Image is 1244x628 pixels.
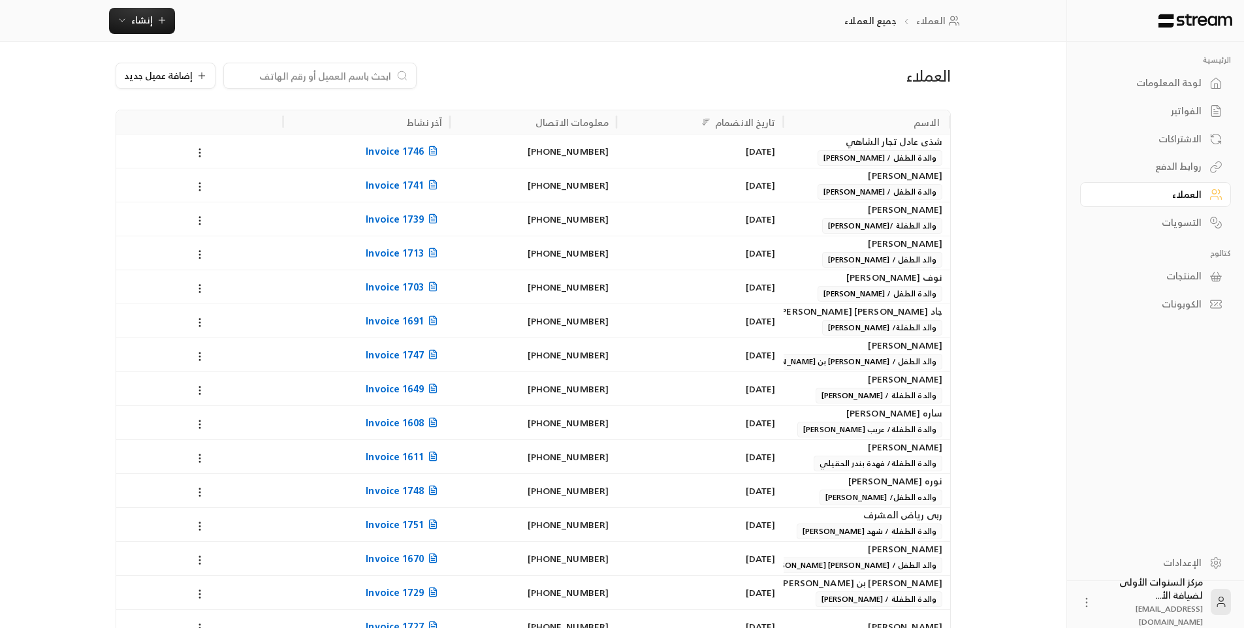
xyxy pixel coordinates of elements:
div: [PHONE_NUMBER] [458,406,609,439]
div: [PHONE_NUMBER] [458,270,609,304]
div: [DATE] [624,236,775,270]
div: الإعدادات [1096,556,1202,569]
span: والدة الطفل / [PERSON_NAME] [818,286,942,302]
div: مركز السنوات الأولى لضيافة الأ... [1101,576,1203,628]
button: إضافة عميل جديد [116,63,215,89]
span: والدة الطفل / [PERSON_NAME] [818,150,942,166]
span: Invoice 1611 [366,448,441,465]
span: والدة الطفلة / شهد [PERSON_NAME] [797,524,942,539]
span: Invoice 1741 [366,177,441,193]
span: والد الطفلة /[PERSON_NAME] [822,218,942,234]
span: Invoice 1751 [366,516,441,533]
span: إضافة عميل جديد [124,71,193,80]
div: [PHONE_NUMBER] [458,372,609,405]
div: [PHONE_NUMBER] [458,236,609,270]
span: Invoice 1608 [366,415,441,431]
div: [PERSON_NAME] [791,338,942,353]
a: التسويات [1080,210,1231,235]
div: [DATE] [624,134,775,168]
div: ساره [PERSON_NAME] [791,406,942,420]
span: Invoice 1748 [366,482,441,499]
div: معلومات الاتصال [535,114,609,131]
div: [DATE] [624,474,775,507]
div: نوره [PERSON_NAME] [791,474,942,488]
div: [PERSON_NAME] [791,168,942,183]
div: جاد [PERSON_NAME] [PERSON_NAME] [791,304,942,319]
span: إنشاء [131,12,153,28]
div: [PERSON_NAME] بن [PERSON_NAME] [791,576,942,590]
a: الفواتير [1080,99,1231,124]
div: الاشتراكات [1096,133,1202,146]
span: Invoice 1747 [366,347,441,363]
img: Logo [1157,14,1234,28]
span: Invoice 1703 [366,279,441,295]
span: والد الطفل / [PERSON_NAME] بن [PERSON_NAME] [748,354,942,369]
div: الفواتير [1096,104,1202,118]
button: إنشاء [109,8,175,34]
span: والد الطفل / [PERSON_NAME] [822,252,942,268]
span: والدة الطفلة/ عريب [PERSON_NAME] [797,422,942,437]
div: [PERSON_NAME] [791,202,942,217]
span: والد الطفل / [PERSON_NAME] [PERSON_NAME] [758,557,942,573]
span: Invoice 1729 [366,584,441,601]
div: [DATE] [624,168,775,202]
span: Invoice 1713 [366,245,441,261]
div: [DATE] [624,508,775,541]
div: [PHONE_NUMBER] [458,440,609,473]
div: [DATE] [624,202,775,236]
div: روابط الدفع [1096,160,1202,173]
div: [DATE] [624,406,775,439]
a: لوحة المعلومات [1080,71,1231,96]
a: العملاء [916,14,964,27]
div: ربى رياض المشرف [791,508,942,522]
input: ابحث باسم العميل أو رقم الهاتف [232,69,391,83]
a: الإعدادات [1080,550,1231,575]
div: [PERSON_NAME] [791,440,942,454]
span: Invoice 1670 [366,550,441,567]
a: المنتجات [1080,264,1231,289]
div: [PHONE_NUMBER] [458,508,609,541]
div: التسويات [1096,216,1202,229]
div: شذى عادل تجار الشاهي [791,134,942,149]
div: [PERSON_NAME] [791,372,942,386]
div: [DATE] [624,304,775,338]
div: [PHONE_NUMBER] [458,474,609,507]
div: [DATE] [624,270,775,304]
div: [PHONE_NUMBER] [458,134,609,168]
span: والده الطفل/ [PERSON_NAME] [820,490,942,505]
p: جميع العملاء [844,14,896,27]
span: Invoice 1649 [366,381,441,397]
p: الرئيسية [1080,55,1231,65]
div: [DATE] [624,440,775,473]
p: كتالوج [1080,248,1231,259]
div: [PHONE_NUMBER] [458,304,609,338]
div: [PHONE_NUMBER] [458,168,609,202]
span: والدة الطفلة/ فهدة بندر الحقيلي [814,456,942,471]
div: الكوبونات [1096,298,1202,311]
span: والد الطفلة/ [PERSON_NAME] [822,320,942,336]
nav: breadcrumb [844,14,964,27]
div: [DATE] [624,338,775,371]
span: Invoice 1691 [366,313,441,329]
span: Invoice 1739 [366,211,441,227]
span: والدة الطفلة / [PERSON_NAME] [816,591,942,607]
div: آخر نشاط [407,114,442,131]
a: العملاء [1080,182,1231,208]
div: [DATE] [624,576,775,609]
div: [PHONE_NUMBER] [458,576,609,609]
span: والدة الطفل / [PERSON_NAME] [818,184,942,200]
a: روابط الدفع [1080,154,1231,180]
div: [PHONE_NUMBER] [458,338,609,371]
span: Invoice 1746 [366,143,441,159]
div: المنتجات [1096,270,1202,283]
div: تاريخ الانضمام [715,114,776,131]
div: نوف [PERSON_NAME] [791,270,942,285]
div: [PHONE_NUMBER] [458,542,609,575]
div: العملاء [1096,188,1202,201]
div: [DATE] [624,542,775,575]
div: لوحة المعلومات [1096,76,1202,89]
span: والدة الطفلة / [PERSON_NAME] [816,388,942,403]
div: [PERSON_NAME] [791,542,942,556]
div: الاسم [914,114,940,131]
button: Sort [698,114,714,130]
